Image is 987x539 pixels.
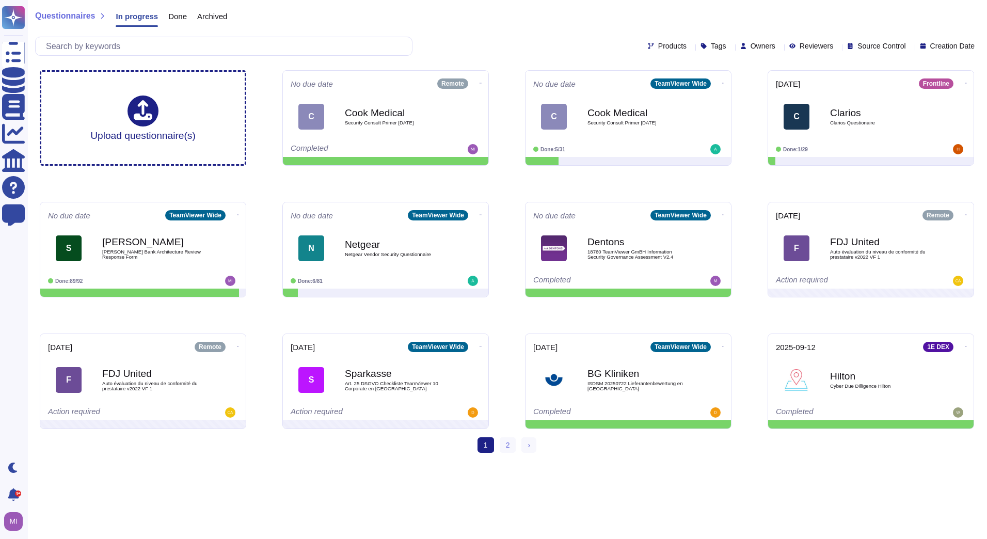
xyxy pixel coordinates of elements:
[477,437,494,453] span: 1
[587,249,691,259] span: 18760 TeamViewer GmBH Information Security Governance Assessment V2.4
[291,343,315,351] span: [DATE]
[55,278,83,284] span: Done: 89/92
[291,80,333,88] span: No due date
[116,12,158,20] span: In progress
[437,78,468,89] div: Remote
[90,96,196,140] div: Upload questionnaire(s)
[2,510,30,533] button: user
[56,235,82,261] div: S
[541,235,567,261] img: Logo
[102,237,205,247] b: [PERSON_NAME]
[468,144,478,154] img: user
[650,342,711,352] div: TeamViewer Wide
[830,384,933,389] span: Cyber Due Dilligence Hilton
[776,80,800,88] span: [DATE]
[533,276,660,286] div: Completed
[291,144,417,154] div: Completed
[953,144,963,154] img: user
[658,42,687,50] span: Products
[48,407,174,418] div: Action required
[468,407,478,418] img: user
[922,210,953,220] div: Remote
[587,369,691,378] b: BG Kliniken
[41,37,412,55] input: Search by keywords
[345,369,448,378] b: Sparkasse
[776,212,800,219] span: [DATE]
[168,12,187,20] span: Done
[345,108,448,118] b: Cook Medical
[500,437,516,453] a: 2
[528,441,530,449] span: ›
[830,371,933,381] b: Hilton
[953,407,963,418] img: user
[298,104,324,130] div: C
[195,342,226,352] div: Remote
[710,407,721,418] img: user
[408,342,468,352] div: TeamViewer Wide
[923,342,953,352] div: 1E DEX
[345,240,448,249] b: Netgear
[587,381,691,391] span: ISDSM 20250722 Lieferantenbewertung en [GEOGRAPHIC_DATA]
[776,343,816,351] span: 2025-09-12
[953,276,963,286] img: user
[541,104,567,130] div: C
[784,235,809,261] div: F
[711,42,726,50] span: Tags
[345,120,448,125] span: Security Consult Primer [DATE]
[541,367,567,393] img: Logo
[650,210,711,220] div: TeamViewer Wide
[291,212,333,219] span: No due date
[919,78,953,89] div: Frontline
[540,147,565,152] span: Done: 5/31
[15,490,21,497] div: 9+
[784,367,809,393] img: Logo
[291,407,417,418] div: Action required
[48,212,90,219] span: No due date
[345,381,448,391] span: Art. 25 DSGVO Checkliste TeamViewer 10 Corporate en [GEOGRAPHIC_DATA]
[830,108,933,118] b: Clarios
[587,108,691,118] b: Cook Medical
[857,42,905,50] span: Source Control
[533,343,558,351] span: [DATE]
[930,42,975,50] span: Creation Date
[468,276,478,286] img: user
[783,147,808,152] span: Done: 1/29
[197,12,227,20] span: Archived
[298,278,323,284] span: Done: 6/81
[408,210,468,220] div: TeamViewer Wide
[587,237,691,247] b: Dentons
[776,407,902,418] div: Completed
[710,144,721,154] img: user
[298,235,324,261] div: N
[784,104,809,130] div: C
[4,512,23,531] img: user
[751,42,775,50] span: Owners
[225,407,235,418] img: user
[830,249,933,259] span: Auto évaluation du niveau de conformité du prestataire v2022 VF 1
[165,210,226,220] div: TeamViewer Wide
[533,212,576,219] span: No due date
[776,276,902,286] div: Action required
[533,407,660,418] div: Completed
[650,78,711,89] div: TeamViewer Wide
[225,276,235,286] img: user
[102,249,205,259] span: [PERSON_NAME] Bank Architecture Review Response Form
[48,343,72,351] span: [DATE]
[800,42,833,50] span: Reviewers
[345,252,448,257] span: Netgear Vendor Security Questionnaire
[102,369,205,378] b: FDJ United
[587,120,691,125] span: Security Consult Primer [DATE]
[56,367,82,393] div: F
[830,120,933,125] span: Clarios Questionaire
[533,80,576,88] span: No due date
[35,12,95,20] span: Questionnaires
[830,237,933,247] b: FDJ United
[710,276,721,286] img: user
[102,381,205,391] span: Auto évaluation du niveau de conformité du prestataire v2022 VF 1
[298,367,324,393] div: S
